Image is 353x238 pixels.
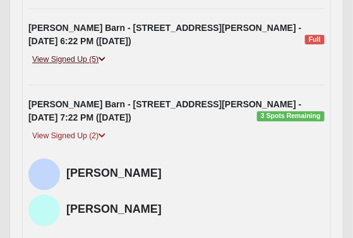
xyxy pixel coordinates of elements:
span: 3 Spots Remaining [257,111,325,121]
strong: [PERSON_NAME] Barn - [STREET_ADDRESS][PERSON_NAME] - [DATE] 7:22 PM ([DATE]) [28,99,301,122]
img: Kendall Tant [28,158,60,190]
h4: [PERSON_NAME] [66,167,325,181]
a: View Signed Up (5) [28,53,109,66]
span: Full [305,35,325,45]
a: View Signed Up (2) [28,129,109,143]
strong: [PERSON_NAME] Barn - [STREET_ADDRESS][PERSON_NAME] - [DATE] 6:22 PM ([DATE]) [28,23,301,46]
img: VAnce Turner [28,194,60,226]
h4: [PERSON_NAME] [66,203,325,217]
